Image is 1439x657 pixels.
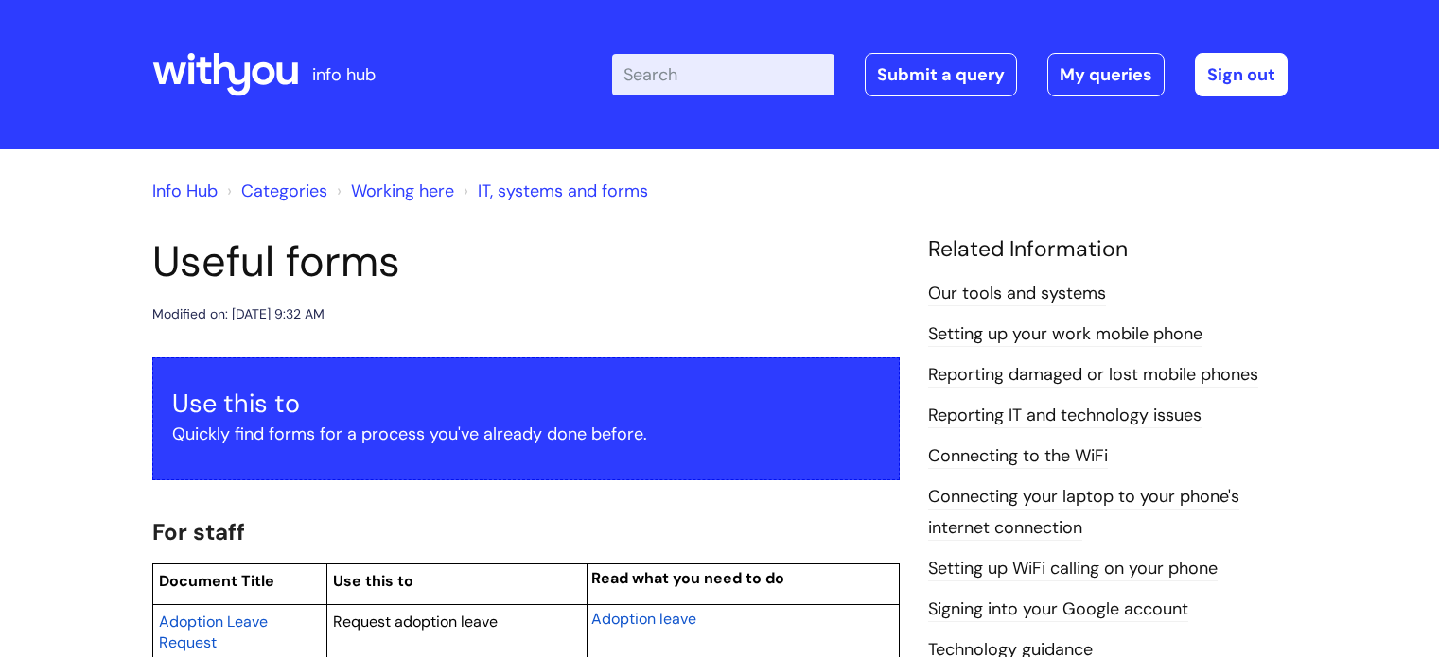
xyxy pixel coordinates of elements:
[241,180,327,202] a: Categories
[459,176,648,206] li: IT, systems and forms
[312,60,376,90] p: info hub
[152,517,245,546] span: For staff
[333,612,498,631] span: Request adoption leave
[152,303,325,326] div: Modified on: [DATE] 9:32 AM
[928,557,1218,581] a: Setting up WiFi calling on your phone
[591,568,784,588] span: Read what you need to do
[159,612,268,652] span: Adoption Leave Request
[591,609,696,629] span: Adoption leave
[333,571,413,591] span: Use this to
[591,607,696,630] a: Adoption leave
[928,485,1239,540] a: Connecting your laptop to your phone's internet connection
[928,444,1108,469] a: Connecting to the WiFi
[1047,53,1165,96] a: My queries
[612,53,1288,96] div: | -
[1195,53,1288,96] a: Sign out
[928,236,1288,263] h4: Related Information
[152,180,218,202] a: Info Hub
[332,176,454,206] li: Working here
[351,180,454,202] a: Working here
[152,236,900,287] h1: Useful forms
[172,419,880,449] p: Quickly find forms for a process you've already done before.
[865,53,1017,96] a: Submit a query
[159,571,274,591] span: Document Title
[172,389,880,419] h3: Use this to
[928,282,1106,306] a: Our tools and systems
[928,363,1258,388] a: Reporting damaged or lost mobile phones
[928,322,1202,347] a: Setting up your work mobile phone
[159,610,268,653] a: Adoption Leave Request
[478,180,648,202] a: IT, systems and forms
[928,597,1188,622] a: Signing into your Google account
[222,176,327,206] li: Solution home
[612,54,834,95] input: Search
[928,404,1202,428] a: Reporting IT and technology issues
